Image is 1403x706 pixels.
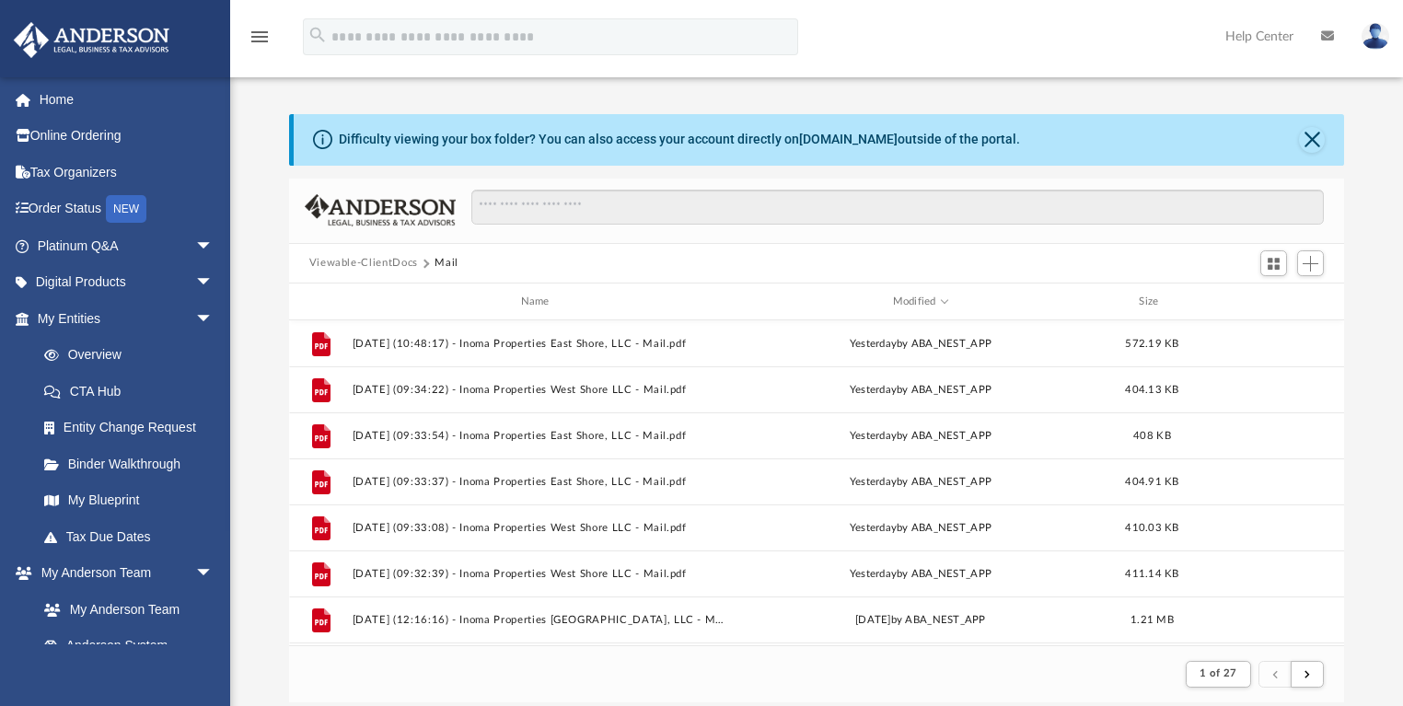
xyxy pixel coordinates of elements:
[26,337,241,374] a: Overview
[1197,294,1326,310] div: id
[734,612,1107,629] div: [DATE] by ABA_NEST_APP
[1186,661,1251,687] button: 1 of 27
[352,338,725,350] button: [DATE] (10:48:17) - Inoma Properties East Shore, LLC - Mail.pdf
[352,614,725,626] button: [DATE] (12:16:16) - Inoma Properties [GEOGRAPHIC_DATA], LLC - Mail.pdf
[13,227,241,264] a: Platinum Q&Aarrow_drop_down
[106,195,146,223] div: NEW
[849,339,896,349] span: yesterday
[849,431,896,441] span: yesterday
[734,336,1107,353] div: by ABA_NEST_APP
[26,373,241,410] a: CTA Hub
[1200,668,1237,678] span: 1 of 27
[734,566,1107,583] div: by ABA_NEST_APP
[435,255,458,272] button: Mail
[195,300,232,338] span: arrow_drop_down
[13,154,241,191] a: Tax Organizers
[309,255,418,272] button: Viewable-ClientDocs
[1125,385,1178,395] span: 404.13 KB
[471,190,1324,225] input: Search files and folders
[1131,615,1174,625] span: 1.21 MB
[195,264,232,302] span: arrow_drop_down
[13,81,241,118] a: Home
[733,294,1107,310] div: Modified
[1125,339,1178,349] span: 572.19 KB
[1115,294,1188,310] div: Size
[849,385,896,395] span: yesterday
[734,428,1107,445] div: by ABA_NEST_APP
[13,555,232,592] a: My Anderson Teamarrow_drop_down
[849,569,896,579] span: yesterday
[734,520,1107,537] div: by ABA_NEST_APP
[26,482,232,519] a: My Blueprint
[734,474,1107,491] div: by ABA_NEST_APP
[26,628,232,665] a: Anderson System
[1362,23,1389,50] img: User Pic
[849,477,896,487] span: yesterday
[1297,250,1325,276] button: Add
[13,264,241,301] a: Digital Productsarrow_drop_down
[1299,127,1325,153] button: Close
[799,132,898,146] a: [DOMAIN_NAME]
[339,130,1020,149] div: Difficulty viewing your box folder? You can also access your account directly on outside of the p...
[289,320,1345,645] div: grid
[249,35,271,48] a: menu
[352,476,725,488] button: [DATE] (09:33:37) - Inoma Properties East Shore, LLC - Mail.pdf
[13,300,241,337] a: My Entitiesarrow_drop_down
[1125,477,1178,487] span: 404.91 KB
[1125,569,1178,579] span: 411.14 KB
[352,568,725,580] button: [DATE] (09:32:39) - Inoma Properties West Shore LLC - Mail.pdf
[1260,250,1288,276] button: Switch to Grid View
[13,191,241,228] a: Order StatusNEW
[352,384,725,396] button: [DATE] (09:34:22) - Inoma Properties West Shore LLC - Mail.pdf
[351,294,725,310] div: Name
[13,118,241,155] a: Online Ordering
[296,294,342,310] div: id
[249,26,271,48] i: menu
[8,22,175,58] img: Anderson Advisors Platinum Portal
[734,382,1107,399] div: by ABA_NEST_APP
[1125,523,1178,533] span: 410.03 KB
[307,25,328,45] i: search
[352,430,725,442] button: [DATE] (09:33:54) - Inoma Properties East Shore, LLC - Mail.pdf
[1133,431,1171,441] span: 408 KB
[195,555,232,593] span: arrow_drop_down
[26,446,241,482] a: Binder Walkthrough
[26,410,241,446] a: Entity Change Request
[26,591,223,628] a: My Anderson Team
[195,227,232,265] span: arrow_drop_down
[849,523,896,533] span: yesterday
[352,522,725,534] button: [DATE] (09:33:08) - Inoma Properties West Shore LLC - Mail.pdf
[26,518,241,555] a: Tax Due Dates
